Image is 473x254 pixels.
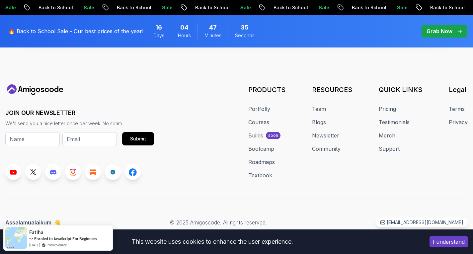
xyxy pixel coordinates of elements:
[379,145,400,153] a: Support
[33,4,78,11] p: Back to School
[312,118,326,126] a: Blogs
[111,4,156,11] p: Back to School
[130,135,146,142] div: Submit
[156,4,178,11] p: Sale
[248,131,263,139] div: Builds
[248,171,272,179] a: Textbook
[5,120,154,127] p: We'll send you a nice letter once per week. No spam.
[190,4,235,11] p: Back to School
[313,4,334,11] p: Sale
[5,218,61,226] p: Assalamualaikum
[346,4,391,11] p: Back to School
[5,164,21,180] a: Youtube link
[45,164,61,180] a: Discord link
[379,118,410,126] a: Testimonials
[29,229,43,235] span: Fatiha
[180,23,189,32] span: 4 Hours
[5,132,60,146] input: Name
[34,236,97,241] a: Enroled to JavaScript For Beginners
[427,27,452,35] p: Grab Now
[25,164,41,180] a: Twitter link
[379,131,395,139] a: Merch
[178,32,191,39] span: Hours
[248,105,270,113] a: Portfolly
[248,158,275,166] a: Roadmaps
[449,118,468,126] a: Privacy
[268,133,278,138] p: soon
[376,217,468,227] a: [EMAIL_ADDRESS][DOMAIN_NAME]
[241,23,249,32] span: 35 Seconds
[379,105,396,113] a: Pricing
[65,164,81,180] a: Instagram link
[430,236,468,247] button: Accept cookies
[248,118,269,126] a: Courses
[62,132,117,146] input: Email
[78,4,99,11] p: Sale
[425,4,470,11] p: Back to School
[105,164,121,180] a: LinkedIn link
[5,227,27,249] img: provesource social proof notification image
[153,32,164,39] span: Days
[312,85,352,94] h3: RESOURCES
[449,85,468,94] h3: Legal
[85,164,101,180] a: Blog link
[312,105,326,113] a: Team
[268,4,313,11] p: Back to School
[29,236,34,241] span: ->
[204,32,221,39] span: Minutes
[312,131,339,139] a: Newsletter
[170,218,267,226] p: © 2025 Amigoscode. All rights reserved.
[248,85,285,94] h3: PRODUCTS
[122,132,154,145] button: Submit
[449,105,465,113] a: Terms
[379,85,422,94] h3: QUICK LINKS
[312,145,341,153] a: Community
[5,108,154,118] h3: JOIN OUR NEWSLETTER
[235,4,256,11] p: Sale
[209,23,217,32] span: 47 Minutes
[54,218,61,226] span: 👋
[29,242,40,248] span: [DATE]
[8,27,143,35] p: 🔥 Back to School Sale - Our best prices of the year!
[387,219,463,226] p: [EMAIL_ADDRESS][DOMAIN_NAME]
[235,32,255,39] span: Seconds
[155,23,162,32] span: 16 Days
[391,4,413,11] p: Sale
[125,164,141,180] a: Facebook link
[248,145,274,153] a: Bootcamp
[5,234,420,249] div: This website uses cookies to enhance the user experience.
[46,242,67,248] a: ProveSource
